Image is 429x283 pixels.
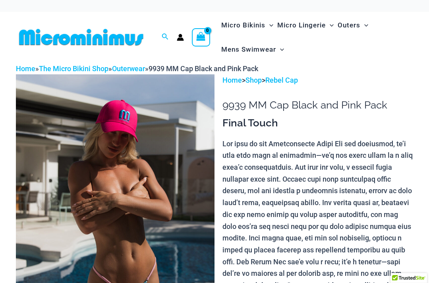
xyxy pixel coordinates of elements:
[16,64,258,73] span: » » »
[221,15,265,35] span: Micro Bikinis
[277,15,326,35] span: Micro Lingerie
[222,99,413,111] h1: 9939 MM Cap Black and Pink Pack
[326,15,334,35] span: Menu Toggle
[222,76,242,84] a: Home
[219,37,286,62] a: Mens SwimwearMenu ToggleMenu Toggle
[222,116,413,130] h3: Final Touch
[112,64,145,73] a: Outerwear
[39,64,108,73] a: The Micro Bikini Shop
[16,28,147,46] img: MM SHOP LOGO FLAT
[221,39,276,60] span: Mens Swimwear
[149,64,258,73] span: 9939 MM Cap Black and Pink Pack
[16,64,35,73] a: Home
[162,32,169,42] a: Search icon link
[336,13,370,37] a: OutersMenu ToggleMenu Toggle
[177,34,184,41] a: Account icon link
[192,28,210,47] a: View Shopping Cart, empty
[338,15,360,35] span: Outers
[265,15,273,35] span: Menu Toggle
[245,76,262,84] a: Shop
[218,12,413,63] nav: Site Navigation
[276,39,284,60] span: Menu Toggle
[275,13,336,37] a: Micro LingerieMenu ToggleMenu Toggle
[222,74,413,86] p: > >
[219,13,275,37] a: Micro BikinisMenu ToggleMenu Toggle
[265,76,298,84] a: Rebel Cap
[360,15,368,35] span: Menu Toggle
